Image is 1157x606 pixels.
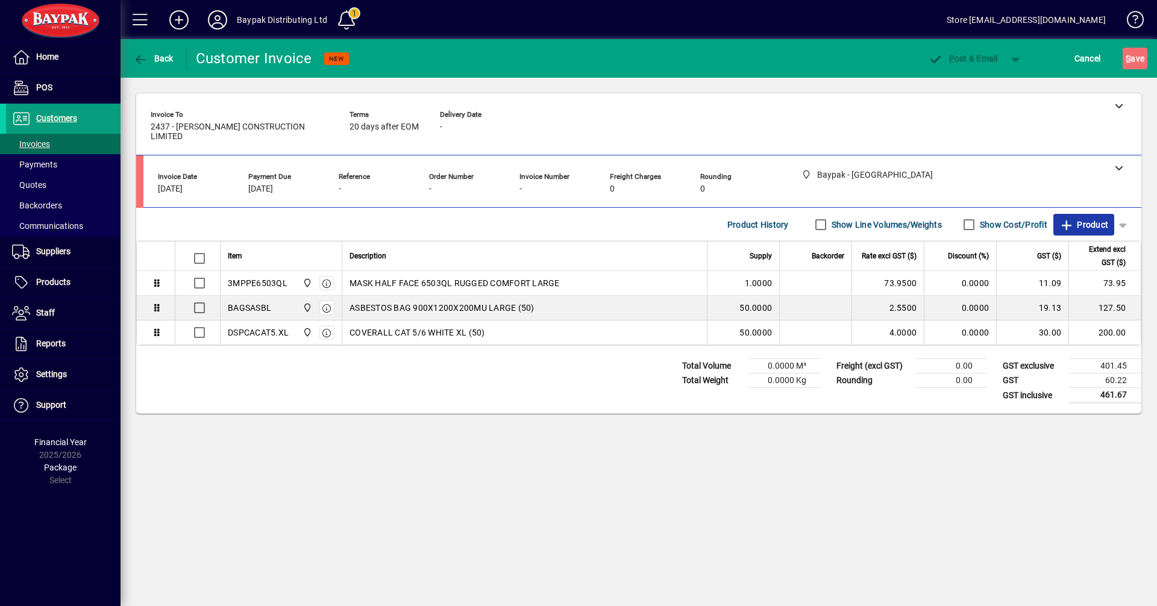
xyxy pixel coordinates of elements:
td: 0.00 [915,373,987,388]
span: Product History [727,215,789,234]
span: 2437 - [PERSON_NAME] CONSTRUCTION LIMITED [151,122,331,142]
span: Settings [36,369,67,379]
span: MASK HALF FACE 6503QL RUGGED COMFORT LARGE [350,277,560,289]
span: Quotes [12,180,46,190]
a: Products [6,267,121,298]
td: GST inclusive [997,388,1069,403]
span: Product [1059,215,1108,234]
span: - [339,184,341,194]
td: 0.0000 [924,271,996,296]
span: ave [1126,49,1144,68]
span: Backorders [12,201,62,210]
span: Baypak - Onekawa [299,276,313,290]
td: 60.22 [1069,373,1141,388]
span: 0 [610,184,615,194]
td: 0.0000 [924,320,996,345]
td: 127.50 [1068,296,1141,320]
td: GST exclusive [997,359,1069,373]
span: - [429,184,431,194]
span: NEW [329,55,344,63]
span: [DATE] [248,184,273,194]
span: Discount (%) [948,249,989,263]
span: Item [228,249,242,263]
a: Support [6,390,121,420]
button: Post & Email [922,48,1004,69]
div: 73.9500 [859,277,917,289]
span: S [1126,54,1130,63]
td: 73.95 [1068,271,1141,296]
button: Back [130,48,177,69]
span: Staff [36,308,55,317]
div: Customer Invoice [196,49,312,68]
span: Suppliers [36,246,71,256]
button: Profile [198,9,237,31]
div: DSPCACAT5.XL [228,326,289,339]
span: Communications [12,221,83,231]
span: Reports [36,339,66,348]
td: 0.0000 M³ [748,359,821,373]
span: Support [36,400,66,410]
a: Communications [6,216,121,236]
span: 0 [700,184,705,194]
button: Product History [723,214,794,236]
span: Payments [12,160,57,169]
span: Extend excl GST ($) [1076,243,1126,269]
div: BAGSASBL [228,302,271,314]
span: Baypak - Onekawa [299,301,313,314]
span: GST ($) [1037,249,1061,263]
td: Rounding [830,373,915,388]
span: - [440,122,442,132]
span: - [519,184,522,194]
td: Total Weight [676,373,748,388]
td: 30.00 [996,320,1068,345]
span: POS [36,83,52,92]
span: Customers [36,113,77,123]
a: Payments [6,154,121,175]
span: ost & Email [928,54,998,63]
span: COVERALL CAT 5/6 WHITE XL (50) [350,326,485,339]
a: Home [6,42,121,72]
a: Staff [6,298,121,328]
label: Show Line Volumes/Weights [829,219,942,231]
span: Financial Year [34,437,87,447]
a: POS [6,73,121,103]
td: 0.0000 [924,296,996,320]
td: 0.0000 Kg [748,373,821,388]
span: P [949,54,955,63]
td: Total Volume [676,359,748,373]
span: 50.0000 [739,302,772,314]
span: 1.0000 [745,277,773,289]
td: GST [997,373,1069,388]
a: Knowledge Base [1118,2,1142,42]
a: Reports [6,329,121,359]
div: 3MPPE6503QL [228,277,287,289]
span: 20 days after EOM [350,122,419,132]
span: Backorder [812,249,844,263]
a: Invoices [6,134,121,154]
span: ASBESTOS BAG 900X1200X200MU LARGE (50) [350,302,535,314]
td: 200.00 [1068,320,1141,345]
span: Description [350,249,386,263]
td: Freight (excl GST) [830,359,915,373]
span: Products [36,277,71,287]
div: 2.5500 [859,302,917,314]
td: 11.09 [996,271,1068,296]
button: Add [160,9,198,31]
span: Cancel [1074,49,1101,68]
span: Home [36,52,58,61]
span: Rate excl GST ($) [862,249,917,263]
td: 401.45 [1069,359,1141,373]
button: Product [1053,214,1114,236]
span: Invoices [12,139,50,149]
span: Back [133,54,174,63]
div: Baypak Distributing Ltd [237,10,327,30]
td: 0.00 [915,359,987,373]
span: [DATE] [158,184,183,194]
span: Baypak - Onekawa [299,326,313,339]
button: Cancel [1071,48,1104,69]
a: Backorders [6,195,121,216]
td: 461.67 [1069,388,1141,403]
div: Store [EMAIL_ADDRESS][DOMAIN_NAME] [947,10,1106,30]
button: Save [1123,48,1147,69]
a: Settings [6,360,121,390]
